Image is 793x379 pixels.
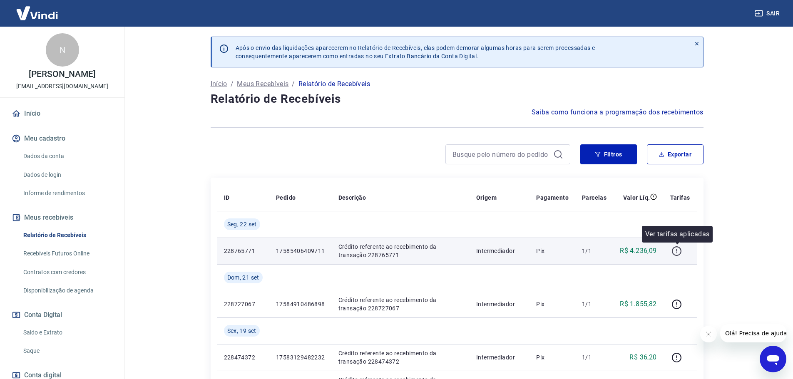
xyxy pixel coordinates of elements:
[338,349,463,366] p: Crédito referente ao recebimento da transação 228474372
[224,193,230,202] p: ID
[211,79,227,89] a: Início
[629,352,656,362] p: R$ 36,20
[20,324,114,341] a: Saldo e Extrato
[276,300,325,308] p: 17584910486898
[20,282,114,299] a: Disponibilização de agenda
[29,70,95,79] p: [PERSON_NAME]
[20,342,114,359] a: Saque
[20,227,114,244] a: Relatório de Recebíveis
[670,193,690,202] p: Tarifas
[276,247,325,255] p: 17585406409711
[338,296,463,312] p: Crédito referente ao recebimento da transação 228727067
[476,247,523,255] p: Intermediador
[620,246,656,256] p: R$ 4.236,09
[16,82,108,91] p: [EMAIL_ADDRESS][DOMAIN_NAME]
[452,148,550,161] input: Busque pelo número do pedido
[10,306,114,324] button: Conta Digital
[620,299,656,309] p: R$ 1.855,82
[645,229,709,239] p: Ver tarifas aplicadas
[276,193,296,202] p: Pedido
[700,326,717,342] iframe: Fechar mensagem
[647,144,704,164] button: Exportar
[20,166,114,183] a: Dados de login
[211,91,704,107] h4: Relatório de Recebíveis
[292,79,295,89] p: /
[536,247,569,255] p: Pix
[298,79,370,89] p: Relatório de Recebíveis
[476,353,523,362] p: Intermediador
[227,220,257,228] span: Seg, 22 set
[10,208,114,227] button: Meus recebíveis
[720,324,786,342] iframe: Mensagem da empresa
[20,264,114,281] a: Contratos com credores
[536,300,569,308] p: Pix
[227,327,256,335] span: Sex, 19 set
[476,300,523,308] p: Intermediador
[623,193,650,202] p: Valor Líq.
[224,300,263,308] p: 228727067
[338,193,366,202] p: Descrição
[582,193,607,202] p: Parcelas
[237,79,288,89] a: Meus Recebíveis
[20,245,114,262] a: Recebíveis Futuros Online
[582,353,607,362] p: 1/1
[276,353,325,362] p: 17583129482232
[236,44,595,60] p: Após o envio das liquidações aparecerem no Relatório de Recebíveis, elas podem demorar algumas ho...
[224,247,263,255] p: 228765771
[338,243,463,259] p: Crédito referente ao recebimento da transação 228765771
[753,6,783,21] button: Sair
[46,33,79,67] div: N
[476,193,497,202] p: Origem
[10,129,114,148] button: Meu cadastro
[532,107,704,117] a: Saiba como funciona a programação dos recebimentos
[760,346,786,372] iframe: Botão para abrir a janela de mensagens
[580,144,637,164] button: Filtros
[536,193,569,202] p: Pagamento
[536,353,569,362] p: Pix
[227,273,259,282] span: Dom, 21 set
[224,353,263,362] p: 228474372
[231,79,234,89] p: /
[5,6,70,12] span: Olá! Precisa de ajuda?
[20,148,114,165] a: Dados da conta
[20,185,114,202] a: Informe de rendimentos
[582,247,607,255] p: 1/1
[10,0,64,26] img: Vindi
[582,300,607,308] p: 1/1
[10,104,114,123] a: Início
